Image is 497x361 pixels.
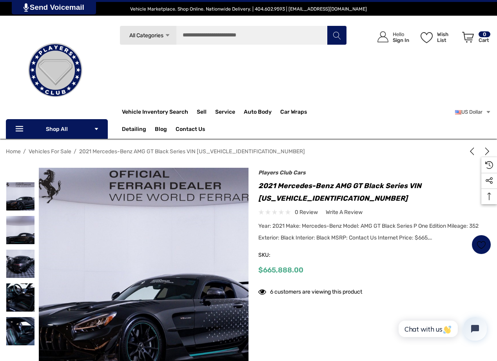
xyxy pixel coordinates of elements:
[437,31,458,43] p: Wish List
[122,109,188,117] a: Vehicle Inventory Search
[215,109,235,117] span: Service
[280,109,307,117] span: Car Wraps
[459,24,491,54] a: Cart with 0 items
[215,104,244,120] a: Service
[122,122,155,137] a: Detailing
[258,285,362,297] div: 6 customers are viewing this product
[6,283,34,312] img: For Sale: 2021 Mercedes-Benz AMG GT Black Series VIN W1KYJ8BA6MA041856
[295,207,318,217] span: 0 review
[6,148,21,155] a: Home
[485,177,493,185] svg: Social Media
[15,125,26,134] svg: Icon Line
[6,317,34,345] img: For Sale: 2021 Mercedes-Benz AMG GT Black Series VIN W1KYJ8BA6MA041856
[326,207,363,217] a: Write a Review
[122,126,146,134] span: Detailing
[258,266,303,274] span: $665,888.00
[6,250,34,278] img: For Sale: 2021 Mercedes-Benz AMG GT Black Series VIN W1KYJ8BA6MA041856
[155,126,167,134] a: Blog
[120,25,176,45] a: All Categories Icon Arrow Down Icon Arrow Up
[477,240,486,249] svg: Wish List
[485,161,493,169] svg: Recently Viewed
[244,104,280,120] a: Auto Body
[455,104,491,120] a: USD
[280,104,316,120] a: Car Wraps
[390,310,493,347] iframe: Tidio Chat
[6,182,34,210] img: For Sale: 2021 Mercedes-Benz AMG GT Black Series VIN W1KYJ8BA6MA041856
[377,31,388,42] svg: Icon User Account
[176,126,205,134] a: Contact Us
[479,37,490,43] p: Cart
[6,145,491,158] nav: Breadcrumb
[421,32,433,43] svg: Wish List
[244,109,272,117] span: Auto Body
[258,223,479,241] span: Year: 2021 Make: Mercedes-Benz Model: AMG GT Black Series P One Edition Mileage: 352 Exterior: Bl...
[327,25,346,45] button: Search
[417,24,459,51] a: Wish List Wish List
[258,250,297,261] span: SKU:
[258,180,491,205] h1: 2021 Mercedes-Benz AMG GT Black Series VIN [US_VEHICLE_IDENTIFICATION_NUMBER]
[6,216,34,244] img: For Sale: 2021 Mercedes-Benz AMG GT Black Series VIN W1KYJ8BA6MA041856
[368,24,413,51] a: Sign in
[29,148,71,155] a: Vehicles For Sale
[79,148,305,155] a: 2021 Mercedes-Benz AMG GT Black Series VIN [US_VEHICLE_IDENTIFICATION_NUMBER]
[94,126,99,132] svg: Icon Arrow Down
[468,147,479,155] a: Previous
[258,169,306,176] a: Players Club Cars
[130,6,367,12] span: Vehicle Marketplace. Shop Online. Nationwide Delivery. | 404.602.9593 | [EMAIL_ADDRESS][DOMAIN_NAME]
[197,109,207,117] span: Sell
[326,209,363,216] span: Write a Review
[462,32,474,43] svg: Review Your Cart
[393,31,409,37] p: Hello
[480,147,491,155] a: Next
[6,119,108,139] p: Shop All
[197,104,215,120] a: Sell
[165,33,171,38] svg: Icon Arrow Down
[479,31,490,37] p: 0
[472,235,491,254] a: Wish List
[16,31,94,109] img: Players Club | Cars For Sale
[129,32,163,39] span: All Categories
[393,37,409,43] p: Sign In
[481,192,497,200] svg: Top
